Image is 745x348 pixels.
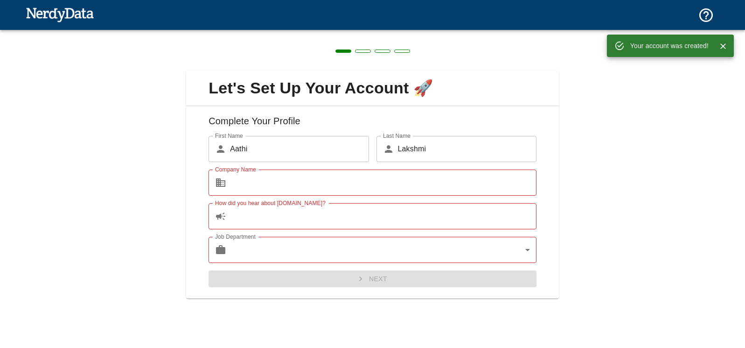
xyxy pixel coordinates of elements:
[215,132,243,140] label: First Name
[26,5,94,24] img: NerdyData.com
[716,39,730,53] button: Close
[692,1,720,29] button: Support and Documentation
[215,165,256,173] label: Company Name
[194,78,551,98] span: Let's Set Up Your Account 🚀
[215,233,256,241] label: Job Department
[215,199,326,207] label: How did you hear about [DOMAIN_NAME]?
[630,37,709,54] div: Your account was created!
[383,132,411,140] label: Last Name
[194,114,551,136] h6: Complete Your Profile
